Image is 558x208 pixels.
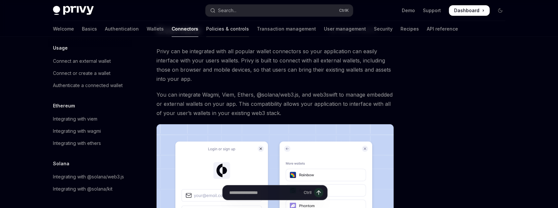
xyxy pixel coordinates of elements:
[48,171,132,183] a: Integrating with @solana/web3.js
[339,8,349,13] span: Ctrl K
[53,69,110,77] div: Connect or create a wallet
[206,21,249,37] a: Policies & controls
[454,7,479,14] span: Dashboard
[157,90,394,118] span: You can integrate Wagmi, Viem, Ethers, @solana/web3.js, and web3swift to manage embedded or exter...
[324,21,366,37] a: User management
[53,160,69,168] h5: Solana
[147,21,164,37] a: Wallets
[257,21,316,37] a: Transaction management
[53,115,97,123] div: Integrating with viem
[53,44,68,52] h5: Usage
[449,5,490,16] a: Dashboard
[53,102,75,110] h5: Ethereum
[48,125,132,137] a: Integrating with wagmi
[314,188,323,197] button: Send message
[157,47,394,83] span: Privy can be integrated with all popular wallet connectors so your application can easily interfa...
[48,183,132,195] a: Integrating with @solana/kit
[53,185,112,193] div: Integrating with @solana/kit
[172,21,198,37] a: Connectors
[48,113,132,125] a: Integrating with viem
[105,21,139,37] a: Authentication
[229,185,301,200] input: Ask a question...
[48,55,132,67] a: Connect an external wallet
[53,6,94,15] img: dark logo
[48,67,132,79] a: Connect or create a wallet
[48,137,132,149] a: Integrating with ethers
[400,21,419,37] a: Recipes
[53,57,111,65] div: Connect an external wallet
[82,21,97,37] a: Basics
[53,139,101,147] div: Integrating with ethers
[423,7,441,14] a: Support
[374,21,393,37] a: Security
[218,7,236,14] div: Search...
[53,127,101,135] div: Integrating with wagmi
[53,173,124,181] div: Integrating with @solana/web3.js
[495,5,505,16] button: Toggle dark mode
[402,7,415,14] a: Demo
[427,21,458,37] a: API reference
[206,5,353,16] button: Open search
[48,80,132,91] a: Authenticate a connected wallet
[53,81,123,89] div: Authenticate a connected wallet
[53,21,74,37] a: Welcome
